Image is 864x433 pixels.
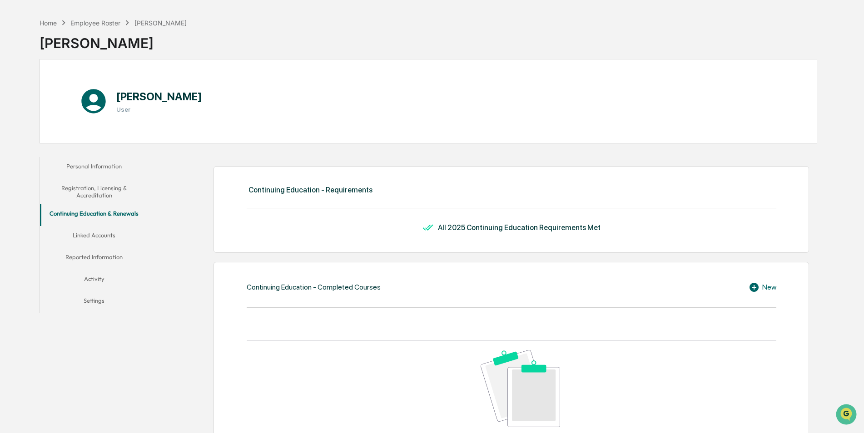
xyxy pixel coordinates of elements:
[9,69,25,86] img: 1746055101610-c473b297-6a78-478c-a979-82029cc54cd1
[9,133,16,140] div: 🔎
[40,157,149,179] button: Personal Information
[5,128,61,144] a: 🔎Data Lookup
[18,114,59,123] span: Preclearance
[18,132,57,141] span: Data Lookup
[66,115,73,123] div: 🗄️
[40,179,149,205] button: Registration, Licensing & Accreditation
[62,111,116,127] a: 🗄️Attestations
[9,115,16,123] div: 🖐️
[90,154,110,161] span: Pylon
[31,69,149,79] div: Start new chat
[5,111,62,127] a: 🖐️Preclearance
[40,291,149,313] button: Settings
[154,72,165,83] button: Start new chat
[70,19,120,27] div: Employee Roster
[116,90,202,103] h1: [PERSON_NAME]
[749,282,776,293] div: New
[248,186,372,194] div: Continuing Education - Requirements
[40,28,187,51] div: [PERSON_NAME]
[75,114,113,123] span: Attestations
[438,223,601,232] div: All 2025 Continuing Education Requirements Met
[40,248,149,270] button: Reported Information
[481,350,560,428] img: No data
[116,106,202,113] h3: User
[40,270,149,291] button: Activity
[134,19,187,27] div: [PERSON_NAME]
[9,19,165,34] p: How can we help?
[64,153,110,161] a: Powered byPylon
[40,157,149,314] div: secondary tabs example
[247,283,381,291] div: Continuing Education - Completed Courses
[835,403,859,428] iframe: Open customer support
[40,19,57,27] div: Home
[40,226,149,248] button: Linked Accounts
[40,204,149,226] button: Continuing Education & Renewals
[31,79,115,86] div: We're available if you need us!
